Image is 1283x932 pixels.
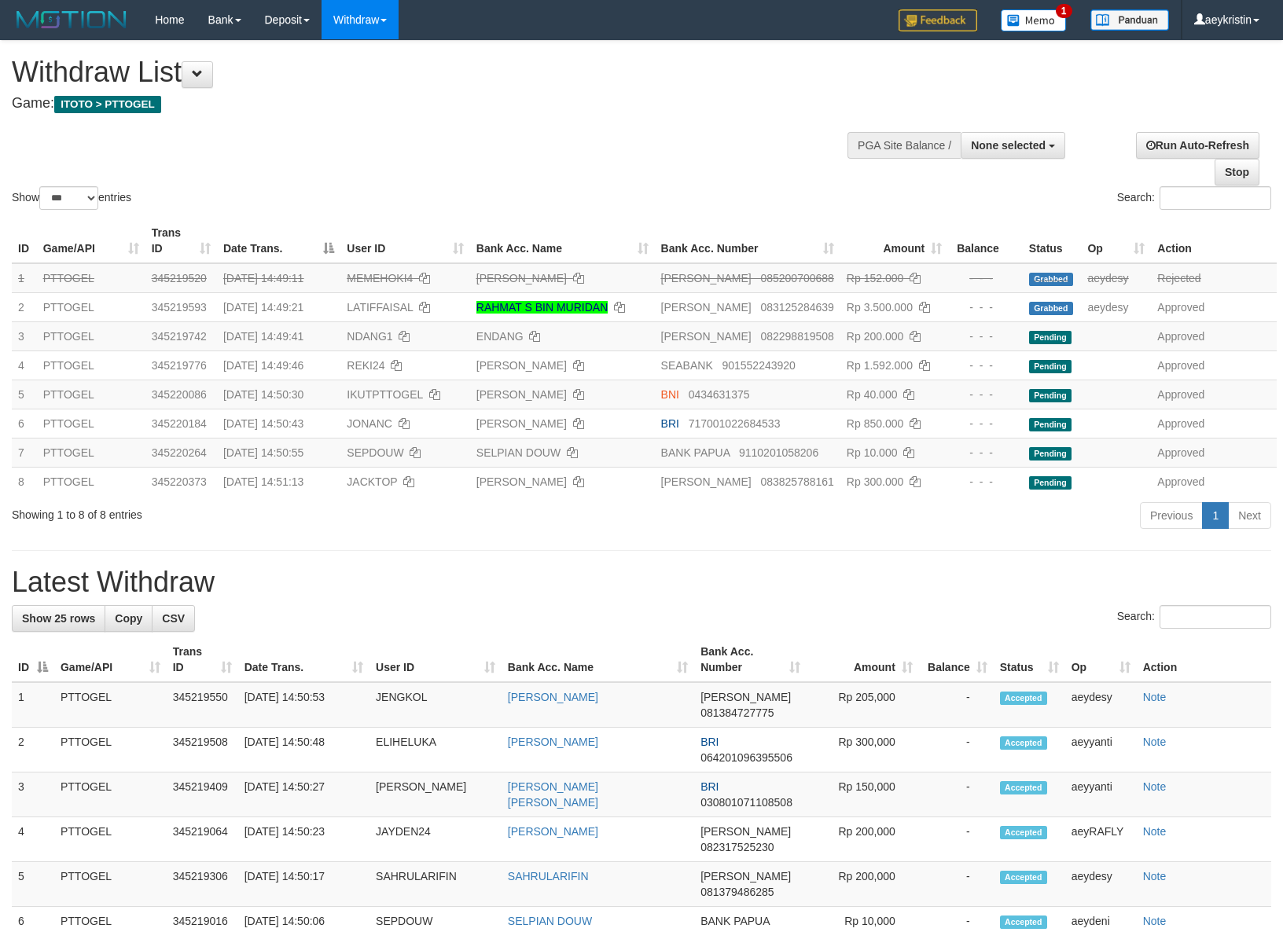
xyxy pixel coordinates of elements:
[470,218,655,263] th: Bank Acc. Name: activate to sort column ascending
[476,359,567,372] a: [PERSON_NAME]
[12,380,37,409] td: 5
[502,637,694,682] th: Bank Acc. Name: activate to sort column ascending
[54,682,167,728] td: PTTOGEL
[1160,186,1271,210] input: Search:
[1065,817,1137,862] td: aeyRAFLY
[476,446,561,459] a: SELPIAN DOUW
[22,612,95,625] span: Show 25 rows
[1001,9,1067,31] img: Button%20Memo.svg
[1029,389,1072,402] span: Pending
[807,817,919,862] td: Rp 200,000
[223,417,303,430] span: [DATE] 14:50:43
[1090,9,1169,31] img: panduan.png
[1065,682,1137,728] td: aeydesy
[12,467,37,496] td: 8
[847,132,961,159] div: PGA Site Balance /
[167,862,238,907] td: 345219306
[1000,826,1047,839] span: Accepted
[54,96,161,113] span: ITOTO > PTTOGEL
[807,637,919,682] th: Amount: activate to sort column ascending
[1081,263,1151,293] td: aeydesy
[1117,186,1271,210] label: Search:
[700,691,791,703] span: [PERSON_NAME]
[919,772,994,817] td: -
[476,330,524,343] a: ENDANG
[689,388,750,401] span: Copy 0434631375 to clipboard
[12,637,54,682] th: ID: activate to sort column descending
[369,772,502,817] td: [PERSON_NAME]
[12,321,37,350] td: 3
[700,736,719,748] span: BRI
[12,218,37,263] th: ID
[847,388,898,401] span: Rp 40.000
[238,728,369,772] td: [DATE] 14:50:48
[12,263,37,293] td: 1
[1029,360,1072,373] span: Pending
[54,772,167,817] td: PTTOGEL
[954,328,1016,344] div: - - -
[12,350,37,380] td: 4
[1151,292,1277,321] td: Approved
[971,139,1046,152] span: None selected
[1202,502,1229,529] a: 1
[152,330,207,343] span: 345219742
[847,475,903,488] span: Rp 300.000
[1065,862,1137,907] td: aeydesy
[12,292,37,321] td: 2
[12,862,54,907] td: 5
[12,57,840,88] h1: Withdraw List
[1151,218,1277,263] th: Action
[347,417,392,430] span: JONANC
[238,862,369,907] td: [DATE] 14:50:17
[919,862,994,907] td: -
[152,605,195,632] a: CSV
[238,817,369,862] td: [DATE] 14:50:23
[700,841,774,853] span: Copy 082317525230 to clipboard
[1065,637,1137,682] th: Op: activate to sort column ascending
[661,417,679,430] span: BRI
[961,132,1065,159] button: None selected
[54,817,167,862] td: PTTOGEL
[369,637,502,682] th: User ID: activate to sort column ascending
[994,637,1065,682] th: Status: activate to sort column ascending
[954,270,1016,286] div: - - -
[12,605,105,632] a: Show 25 rows
[954,416,1016,431] div: - - -
[12,8,131,31] img: MOTION_logo.png
[1000,871,1047,884] span: Accepted
[954,299,1016,315] div: - - -
[476,272,567,284] a: [PERSON_NAME]
[700,886,774,898] span: Copy 081379486285 to clipboard
[1151,350,1277,380] td: Approved
[1000,692,1047,705] span: Accepted
[1056,4,1072,18] span: 1
[152,417,207,430] span: 345220184
[689,417,781,430] span: Copy 717001022684533 to clipboard
[1029,418,1072,431] span: Pending
[508,691,598,703] a: [PERSON_NAME]
[760,475,833,488] span: Copy 083825788161 to clipboard
[661,330,752,343] span: [PERSON_NAME]
[223,330,303,343] span: [DATE] 14:49:41
[347,330,392,343] span: NDANG1
[476,301,608,314] a: RAHMAT S BIN MURIDAN
[37,218,145,263] th: Game/API: activate to sort column ascending
[1215,159,1259,185] a: Stop
[954,445,1016,460] div: - - -
[238,772,369,817] td: [DATE] 14:50:27
[661,359,713,372] span: SEABANK
[847,446,898,459] span: Rp 10.000
[661,388,679,401] span: BNI
[12,186,131,210] label: Show entries
[369,682,502,728] td: JENGKOL
[847,359,913,372] span: Rp 1.592.000
[12,409,37,438] td: 6
[347,475,397,488] span: JACKTOP
[347,446,403,459] span: SEPDOUW
[476,417,567,430] a: [PERSON_NAME]
[54,862,167,907] td: PTTOGEL
[1143,736,1167,748] a: Note
[12,96,840,112] h4: Game:
[152,446,207,459] span: 345220264
[661,272,752,284] span: [PERSON_NAME]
